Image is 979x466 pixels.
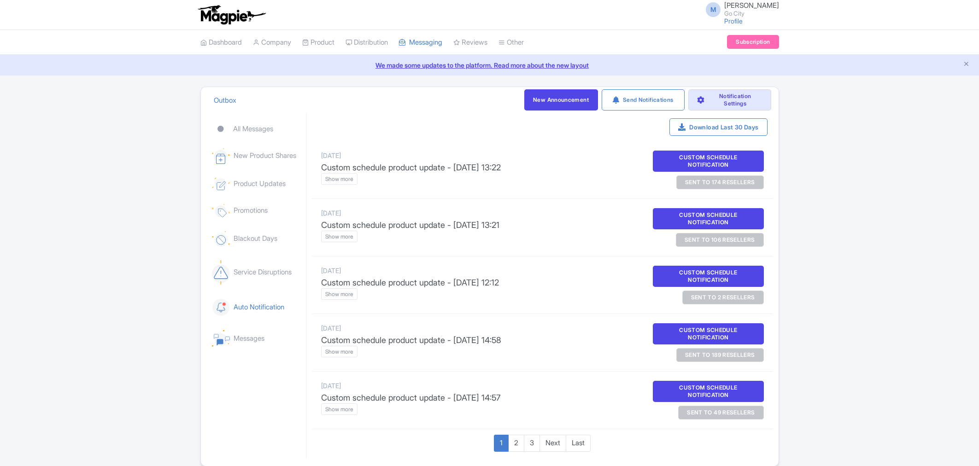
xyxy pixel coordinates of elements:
img: logo-ab69f6fb50320c5b225c76a69d11143b.png [196,5,267,25]
button: Close announcement [963,59,970,70]
div: sent to 49 resellers [678,406,763,419]
a: All Messages [212,116,302,142]
div: Custom schedule notification [653,266,763,287]
span: M [706,2,721,17]
div: sent to 189 resellers [676,348,764,362]
div: sent to 106 resellers [676,233,764,247]
small: Go City [724,11,779,17]
p: Last [566,435,591,452]
p: Custom schedule product update - [DATE] 14:58 [321,334,653,346]
button: Download Last 30 Days [669,118,768,136]
span: [DATE] [321,209,341,217]
a: Dashboard [200,30,242,55]
btn: Show more [321,173,358,185]
span: [DATE] [321,324,341,332]
btn: Show more [321,346,358,357]
img: icon-new-promotion-passive-97cfc8a2a1699b87f57f1e372f5c4344.svg [212,204,230,217]
img: icon-share-products-passive-586cf1afebc7ee56cd27c2962df33887.svg [212,148,230,164]
p: 3 [524,435,540,452]
a: Promotions [212,197,302,225]
div: Custom schedule notification [653,323,763,344]
a: Outbox [214,88,236,113]
a: Profile [724,17,743,25]
btn: Show more [321,231,358,242]
a: Blackout Days [212,224,302,254]
p: Custom schedule product update - [DATE] 13:21 [321,219,653,231]
a: Product [302,30,334,55]
div: Custom schedule notification [653,208,763,229]
img: icon-blocked-days-passive-0febe7090a5175195feee36c38de928a.svg [212,231,230,246]
a: Send Notifications [602,89,685,111]
a: New Announcement [524,89,598,111]
a: Other [498,30,524,55]
a: New Product Shares [212,141,302,171]
a: Notification Settings [688,89,771,111]
a: M [PERSON_NAME] Go City [700,2,779,17]
a: Product Updates [212,170,302,198]
img: icon-auto-notification-passive-90f0fc5d3ac5efac254e4ceb20dbff71.svg [212,298,230,316]
div: sent to 174 resellers [676,175,764,189]
p: Custom schedule product update - [DATE] 13:22 [321,161,653,174]
a: Reviews [453,30,487,55]
div: Custom schedule notification [653,151,763,172]
p: Custom schedule product update - [DATE] 14:57 [321,391,653,404]
a: We made some updates to the platform. Read more about the new layout [6,60,973,70]
p: 2 [508,435,524,452]
img: icon-general-message-passive-dced38b8be14f6433371365708243c1d.svg [212,330,230,347]
a: Messaging [399,30,442,55]
a: Auto Notification [212,291,302,324]
a: Distribution [346,30,388,55]
p: 1 [494,435,509,452]
p: Next [539,435,566,452]
span: [DATE] [321,382,341,390]
a: Service Disruptions [212,253,302,291]
span: [DATE] [321,151,341,159]
span: [PERSON_NAME] [724,1,779,10]
img: icon-product-update-passive-d8b36680673ce2f1c1093c6d3d9e0655.svg [212,178,230,190]
a: Messages [212,323,302,354]
btn: Show more [321,288,358,300]
img: icon-service-disruption-passive-d53cc9fb2ac501153ed424a81dd5f4a8.svg [212,260,230,284]
div: Custom schedule notification [653,381,763,402]
a: Company [253,30,291,55]
div: sent to 2 resellers [682,291,764,304]
a: Subscription [727,35,779,49]
span: [DATE] [321,267,341,274]
p: Custom schedule product update - [DATE] 12:12 [321,276,653,289]
btn: Show more [321,403,358,415]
